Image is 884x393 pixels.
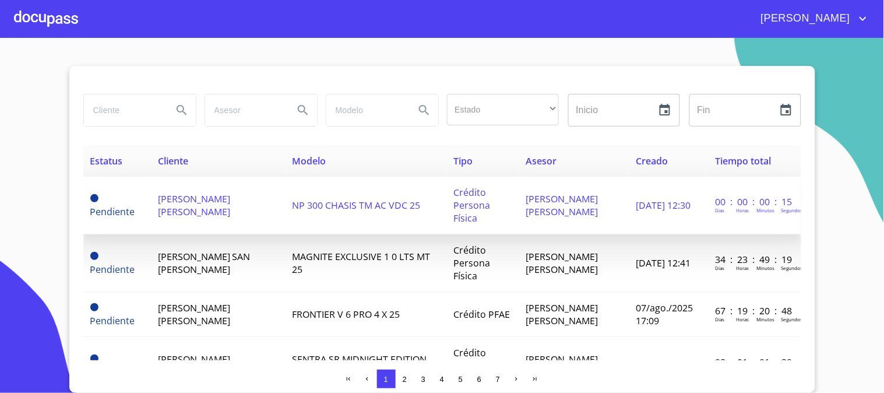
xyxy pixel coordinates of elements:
[752,9,856,28] span: [PERSON_NAME]
[736,207,749,213] p: Horas
[752,9,870,28] button: account of current user
[715,304,794,317] p: 67 : 19 : 20 : 48
[756,207,774,213] p: Minutos
[292,308,400,321] span: FRONTIER V 6 PRO 4 X 25
[292,353,427,378] span: SENTRA SR MIDNIGHT EDITION CVT 25
[421,375,425,384] span: 3
[636,199,691,212] span: [DATE] 12:30
[289,96,317,124] button: Search
[526,155,557,167] span: Asesor
[453,346,490,385] span: Crédito Persona Física
[205,94,284,126] input: search
[90,252,98,260] span: Pendiente
[781,316,802,322] p: Segundos
[90,194,98,202] span: Pendiente
[158,301,230,327] span: [PERSON_NAME] [PERSON_NAME]
[636,257,691,269] span: [DATE] 12:41
[292,250,430,276] span: MAGNITE EXCLUSIVE 1 0 LTS MT 25
[636,359,691,372] span: [DATE] 11:29
[756,265,774,271] p: Minutos
[292,199,420,212] span: NP 300 CHASIS TM AC VDC 25
[384,375,388,384] span: 1
[414,370,433,388] button: 3
[715,265,724,271] p: Dias
[396,370,414,388] button: 2
[453,244,490,282] span: Crédito Persona Física
[90,314,135,327] span: Pendiente
[459,375,463,384] span: 5
[403,375,407,384] span: 2
[781,207,802,213] p: Segundos
[715,356,794,369] p: 98 : 01 : 01 : 39
[84,94,163,126] input: search
[410,96,438,124] button: Search
[526,250,598,276] span: [PERSON_NAME] [PERSON_NAME]
[736,265,749,271] p: Horas
[715,155,771,167] span: Tiempo total
[496,375,500,384] span: 7
[489,370,508,388] button: 7
[90,303,98,311] span: Pendiente
[292,155,326,167] span: Modelo
[736,316,749,322] p: Horas
[90,205,135,218] span: Pendiente
[756,316,774,322] p: Minutos
[715,195,794,208] p: 00 : 00 : 00 : 15
[453,186,490,224] span: Crédito Persona Física
[158,353,230,378] span: [PERSON_NAME] [PERSON_NAME]
[636,301,693,327] span: 07/ago./2025 17:09
[447,94,559,125] div: ​
[90,263,135,276] span: Pendiente
[158,192,230,218] span: [PERSON_NAME] [PERSON_NAME]
[526,192,598,218] span: [PERSON_NAME] [PERSON_NAME]
[326,94,406,126] input: search
[636,155,668,167] span: Creado
[452,370,470,388] button: 5
[168,96,196,124] button: Search
[158,155,188,167] span: Cliente
[715,207,724,213] p: Dias
[377,370,396,388] button: 1
[433,370,452,388] button: 4
[526,353,598,378] span: [PERSON_NAME] [PERSON_NAME]
[158,250,251,276] span: [PERSON_NAME] SAN [PERSON_NAME]
[440,375,444,384] span: 4
[477,375,481,384] span: 6
[715,316,724,322] p: Dias
[715,253,794,266] p: 34 : 23 : 49 : 19
[470,370,489,388] button: 6
[90,155,123,167] span: Estatus
[453,155,473,167] span: Tipo
[526,301,598,327] span: [PERSON_NAME] [PERSON_NAME]
[453,308,510,321] span: Crédito PFAE
[781,265,802,271] p: Segundos
[90,355,98,363] span: Pendiente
